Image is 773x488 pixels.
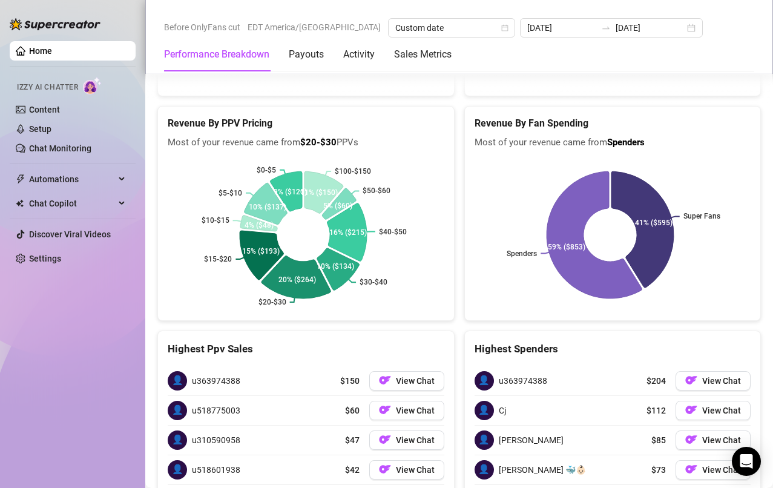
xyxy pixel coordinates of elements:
span: u518775003 [192,404,240,417]
text: Super Fans [683,212,720,220]
div: Activity [343,47,375,62]
text: $5-$10 [219,189,242,197]
a: Discover Viral Videos [29,229,111,239]
span: [PERSON_NAME] [499,434,564,447]
span: u518601938 [192,463,240,476]
span: Izzy AI Chatter [17,82,78,93]
span: 👤 [475,371,494,391]
span: Chat Copilot [29,194,115,213]
span: View Chat [702,465,741,475]
h5: Revenue By Fan Spending [475,116,751,131]
span: Before OnlyFans cut [164,18,240,36]
a: Settings [29,254,61,263]
span: $60 [345,404,360,417]
a: Home [29,46,52,56]
text: $30-$40 [360,278,387,286]
text: $20-$30 [258,298,286,306]
text: Spenders [507,249,537,257]
img: OF [379,374,391,386]
h5: Revenue By PPV Pricing [168,116,444,131]
span: u310590958 [192,434,240,447]
span: EDT America/[GEOGRAPHIC_DATA] [248,18,381,36]
div: Sales Metrics [394,47,452,62]
div: Open Intercom Messenger [732,447,761,476]
span: 👤 [168,371,187,391]
input: Start date [527,21,596,35]
span: $112 [646,404,666,417]
img: OF [685,434,697,446]
span: 👤 [168,430,187,450]
a: Chat Monitoring [29,143,91,153]
text: $10-$15 [202,216,229,225]
span: Cj [499,404,506,417]
img: logo-BBDzfeDw.svg [10,18,100,30]
span: 👤 [475,401,494,420]
span: u363974388 [192,374,240,387]
img: OF [379,434,391,446]
span: Custom date [395,19,508,37]
span: u363974388 [499,374,547,387]
span: swap-right [601,23,611,33]
span: $204 [646,374,666,387]
div: Payouts [289,47,324,62]
img: OF [685,374,697,386]
text: $40-$50 [379,227,407,236]
span: $150 [340,374,360,387]
img: OF [379,404,391,416]
input: End date [616,21,685,35]
span: calendar [501,24,508,31]
button: OFView Chat [676,401,751,420]
button: OFView Chat [369,401,444,420]
text: $15-$20 [204,255,232,263]
span: $42 [345,463,360,476]
span: View Chat [702,406,741,415]
text: $100-$150 [335,167,371,176]
span: [PERSON_NAME] 🐳👶🏻 [499,463,586,476]
span: View Chat [702,435,741,445]
a: Setup [29,124,51,134]
b: Spenders [607,137,645,148]
span: View Chat [396,435,435,445]
span: to [601,23,611,33]
img: OF [685,463,697,475]
span: Most of your revenue came from PPVs [168,136,444,150]
img: OF [379,463,391,475]
div: Highest Spenders [475,341,751,357]
span: View Chat [396,465,435,475]
span: Automations [29,170,115,189]
button: OFView Chat [369,371,444,391]
span: 👤 [168,401,187,420]
span: 👤 [475,460,494,480]
text: $50-$60 [363,186,390,195]
span: $47 [345,434,360,447]
img: AI Chatter [83,77,102,94]
span: $73 [651,463,666,476]
span: $85 [651,434,666,447]
button: OFView Chat [369,430,444,450]
img: OF [685,404,697,416]
div: Performance Breakdown [164,47,269,62]
text: $0-$5 [257,166,276,174]
span: Most of your revenue came from [475,136,751,150]
img: Chat Copilot [16,199,24,208]
span: View Chat [396,376,435,386]
b: $20-$30 [300,137,337,148]
span: 👤 [475,430,494,450]
span: View Chat [396,406,435,415]
span: 👤 [168,460,187,480]
span: View Chat [702,376,741,386]
button: OFView Chat [676,430,751,450]
div: Highest Ppv Sales [168,341,444,357]
button: OFView Chat [676,460,751,480]
button: OFView Chat [676,371,751,391]
button: OFView Chat [369,460,444,480]
span: thunderbolt [16,174,25,184]
a: Content [29,105,60,114]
